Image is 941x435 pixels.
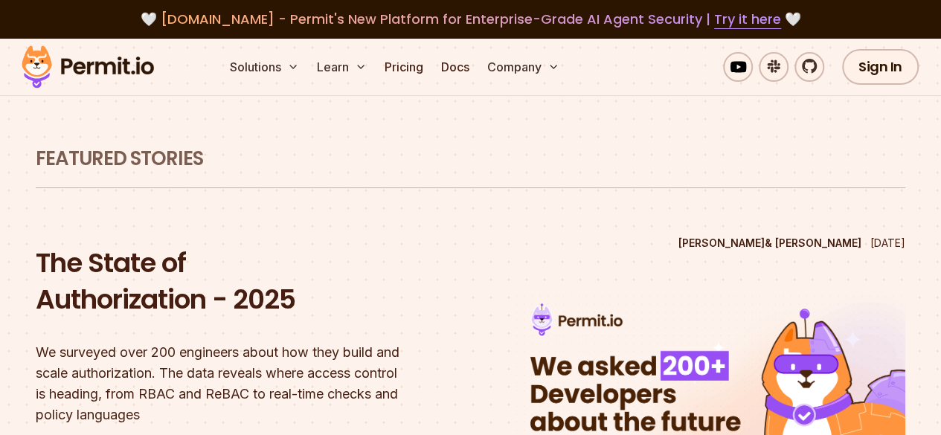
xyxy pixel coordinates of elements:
button: Solutions [224,52,305,82]
span: [DOMAIN_NAME] - Permit's New Platform for Enterprise-Grade AI Agent Security | [161,10,781,28]
a: Sign In [842,49,919,85]
div: 🤍 🤍 [36,9,905,30]
h1: Featured Stories [36,146,905,173]
a: Try it here [714,10,781,29]
p: We surveyed over 200 engineers about how they build and scale authorization. The data reveals whe... [36,342,429,425]
a: Pricing [379,52,429,82]
a: Docs [435,52,475,82]
button: Company [481,52,565,82]
h2: The State of Authorization - 2025 [36,245,429,318]
img: Permit logo [15,42,161,92]
time: [DATE] [870,236,905,249]
p: [PERSON_NAME] & [PERSON_NAME] [678,236,861,251]
button: Learn [311,52,373,82]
